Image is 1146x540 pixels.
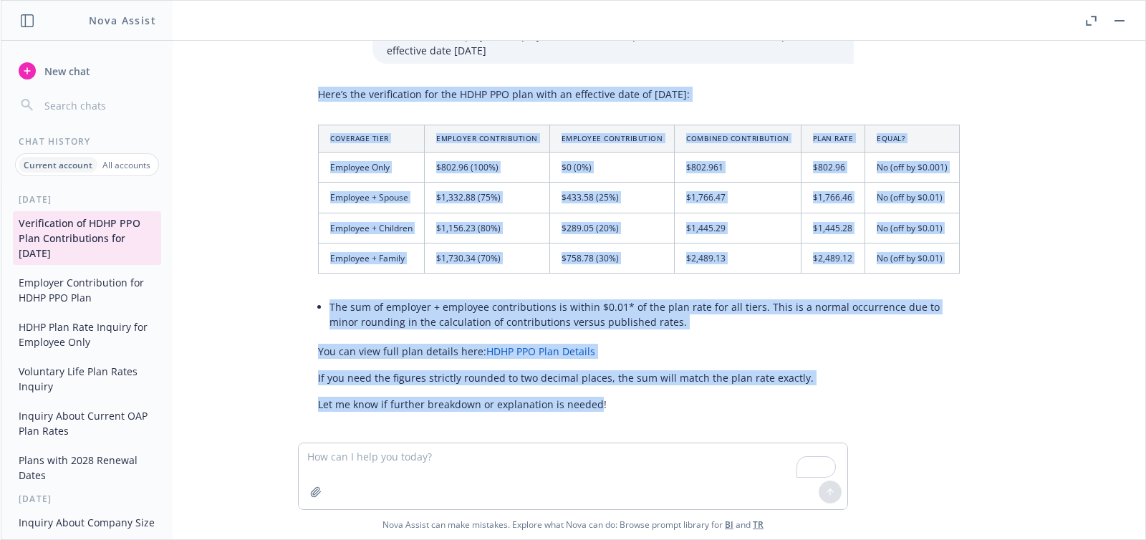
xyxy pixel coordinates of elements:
span: New chat [42,64,90,79]
button: Inquiry About Company Size [13,511,161,534]
a: TR [753,519,764,531]
td: No (off by $0.01) [865,183,960,213]
button: Verification of HDHP PPO Plan Contributions for [DATE] [13,211,161,265]
button: Plans with 2028 Renewal Dates [13,448,161,487]
td: No (off by $0.01) [865,243,960,273]
p: All accounts [102,159,150,171]
button: Voluntary Life Plan Rates Inquiry [13,360,161,398]
a: HDHP PPO Plan Details [486,344,595,358]
td: No (off by $0.01) [865,213,960,243]
div: Chat History [1,135,173,148]
span: Nova Assist can make mistakes. Explore what Nova can do: Browse prompt library for and [382,510,764,539]
td: $1,766.47 [675,183,801,213]
td: $0 (0%) [549,153,675,183]
td: $1,766.46 [801,183,865,213]
div: [DATE] [1,193,173,206]
button: Employer Contribution for HDHP PPO Plan [13,271,161,309]
td: $802.96 [801,153,865,183]
button: HDHP Plan Rate Inquiry for Employee Only [13,315,161,354]
td: $1,445.29 [675,213,801,243]
td: $289.05 (20%) [549,213,675,243]
td: $802.96 (100%) [425,153,550,183]
p: Let me know if further breakdown or explanation is needed! [318,397,960,412]
th: Plan Rate [801,125,865,153]
td: $1,156.23 (80%) [425,213,550,243]
td: $2,489.12 [801,243,865,273]
p: Current account [24,159,92,171]
th: Equal? [865,125,960,153]
p: Confirm that employer + employee contributions equal the rate for the HDHP PPO plan with effectiv... [387,28,839,58]
th: Employer Contribution [425,125,550,153]
td: $1,445.28 [801,213,865,243]
td: $802.961 [675,153,801,183]
td: Employee + Spouse [319,183,425,213]
div: [DATE] [1,493,173,505]
td: $2,489.13 [675,243,801,273]
textarea: To enrich screen reader interactions, please activate Accessibility in Grammarly extension settings [299,443,847,509]
button: Inquiry About Current OAP Plan Rates [13,404,161,443]
h1: Nova Assist [89,13,156,28]
td: $1,332.88 (75%) [425,183,550,213]
th: Employee Contribution [549,125,675,153]
td: Employee + Children [319,213,425,243]
p: If you need the figures strictly rounded to two decimal places, the sum will match the plan rate ... [318,370,960,385]
input: Search chats [42,95,155,115]
th: Combined Contribution [675,125,801,153]
p: Here’s the verification for the HDHP PPO plan with an effective date of [DATE]: [318,87,960,102]
td: $1,730.34 (70%) [425,243,550,273]
a: BI [725,519,733,531]
td: $758.78 (30%) [549,243,675,273]
th: Coverage Tier [319,125,425,153]
p: You can view full plan details here: [318,344,960,359]
td: No (off by $0.001) [865,153,960,183]
td: Employee + Family [319,243,425,273]
td: $433.58 (25%) [549,183,675,213]
td: Employee Only [319,153,425,183]
li: The sum of employer + employee contributions is within $0.01* of the plan rate for all tiers. Thi... [329,296,960,332]
button: New chat [13,58,161,84]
